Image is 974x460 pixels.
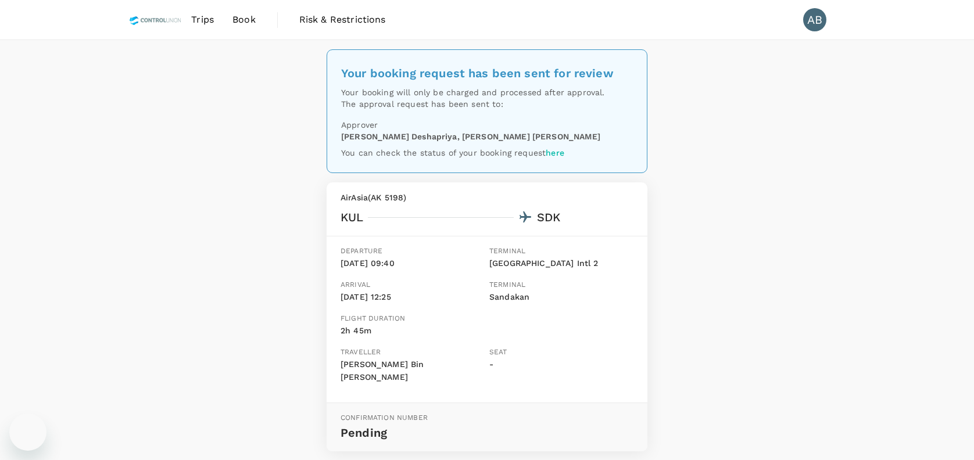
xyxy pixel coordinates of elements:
[537,208,560,227] div: SDK
[489,279,633,291] p: Terminal
[489,347,633,358] p: Seat
[341,131,460,142] p: [PERSON_NAME] Deshapriya ,
[341,246,485,257] p: Departure
[489,358,633,371] p: -
[341,87,633,98] p: Your booking will only be charged and processed after approval.
[9,414,46,451] iframe: Button to launch messaging window
[341,192,633,203] p: AirAsia ( AK 5198 )
[546,148,564,157] a: here
[462,131,600,142] p: [PERSON_NAME] [PERSON_NAME]
[341,423,633,442] p: Pending
[341,291,485,304] p: [DATE] 12:25
[341,358,485,384] p: [PERSON_NAME] Bin [PERSON_NAME]
[341,313,405,325] p: Flight duration
[341,257,485,270] p: [DATE] 09:40
[341,64,633,82] div: Your booking request has been sent for review
[341,347,485,358] p: Traveller
[341,412,633,424] p: Confirmation number
[803,8,826,31] div: AB
[341,147,633,159] p: You can check the status of your booking request
[341,119,633,131] p: Approver
[129,7,182,33] img: Control Union Malaysia Sdn. Bhd.
[232,13,256,27] span: Book
[341,325,405,337] p: 2h 45m
[489,246,633,257] p: Terminal
[489,291,633,304] p: Sandakan
[341,98,633,110] p: The approval request has been sent to:
[341,279,485,291] p: Arrival
[341,208,363,227] div: KUL
[489,257,633,270] p: [GEOGRAPHIC_DATA] Intl 2
[299,13,386,27] span: Risk & Restrictions
[191,13,214,27] span: Trips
